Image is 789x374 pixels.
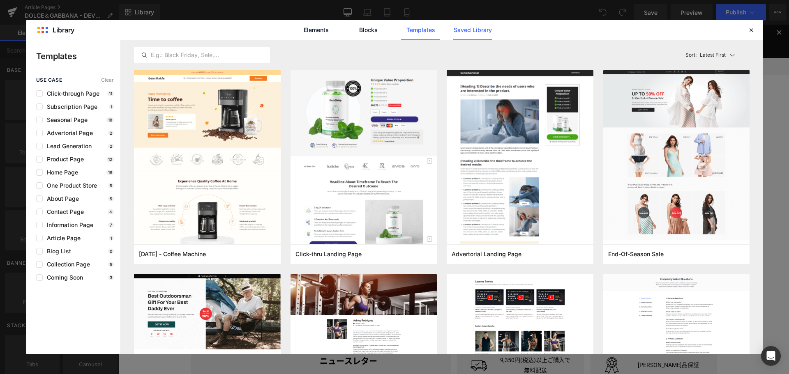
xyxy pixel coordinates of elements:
[514,38,519,46] img: Icon_User.svg
[43,261,90,268] span: Collection Page
[102,272,569,278] p: or Drag & Drop elements from left sidebar
[572,58,581,67] img: Icon_Search.svg
[569,38,593,46] span: お気に入り
[108,183,114,188] p: 5
[345,56,368,71] a: 最新情報
[204,56,264,71] a: 限定品/キット・コフレ
[485,333,501,349] img: Icon_Quality.svg
[297,20,336,40] a: Elements
[77,38,85,46] img: Icon_ShoppingGuide.svg
[145,40,150,44] img: Icon_Email.svg
[148,56,194,71] a: ブランドから探す
[72,78,87,83] a: ホーム
[88,78,90,83] span: ›
[452,250,521,258] span: Advertorial Landing Page
[72,38,134,46] a: ショッピングガイド
[453,20,492,40] a: Saved Library
[43,117,88,123] span: Seasonal Page
[141,38,185,46] a: お問い合わせ
[43,103,97,110] span: Subscription Page
[559,39,564,44] img: Icon_Heart_Empty.svg
[43,235,81,241] span: Article Page
[295,250,362,258] span: Click-thru Landing Page
[283,18,387,24] a: LINE公式アカウントの友だち追加はこちらから
[381,330,452,351] p: 9,350円(税込)以上ご購入で無料配送
[108,275,114,280] p: 3
[514,335,585,346] p: [PERSON_NAME]品保証
[274,56,291,71] a: 新製品
[43,222,93,228] span: Information Page
[102,149,569,158] p: Start building your page
[109,236,114,241] p: 1
[8,8,662,17] p: [全製品対象] ご購入で選べるサンプル2点プレゼント！
[43,274,83,281] span: Coming Soon
[72,58,138,68] img: ラトリエ デ パルファム 公式オンラインストア
[589,59,598,68] img: Icon_Cart.svg
[43,143,92,149] span: Lead Generation
[106,170,114,175] p: 18
[682,47,750,63] button: Latest FirstSort:Latest First
[108,196,114,201] p: 5
[298,249,372,265] a: Explore Template
[101,77,114,83] span: Clear
[362,18,387,24] span: こちらから
[72,76,194,85] nav: breadcrumbs
[401,20,440,40] a: Templates
[608,250,664,258] span: End-Of-Season Sale
[43,182,97,189] span: One Product Store
[36,50,120,62] p: Templates
[43,209,84,215] span: Contact Page
[91,78,194,83] span: ラトリエ デ パルファム 公式オンラインストア
[108,144,114,149] p: 2
[43,130,93,136] span: Advertorial Page
[108,209,114,214] p: 4
[378,56,430,71] a: カテゴリーから探す
[43,156,84,163] span: Product Page
[685,52,697,58] span: Sort:
[301,56,335,71] a: ギフトガイド
[107,91,114,96] p: 11
[761,346,781,366] div: Open Intercom Messenger
[510,38,544,46] a: ログイン
[106,117,114,122] p: 18
[108,223,114,227] p: 7
[36,77,62,83] span: use case
[109,104,114,109] p: 1
[352,333,368,349] img: Icon_Shipping.svg
[108,249,114,254] p: 0
[700,51,726,59] p: Latest First
[43,195,79,202] span: About Page
[524,38,544,46] span: ログイン
[139,250,206,258] span: Thanksgiving - Coffee Machine
[43,169,78,176] span: Home Page
[155,38,185,46] span: お問い合わせ
[90,38,134,46] span: ショッピングガイド
[108,262,114,267] p: 5
[134,50,270,60] input: E.g.: Black Friday, Sale,...
[349,20,388,40] a: Blocks
[108,131,114,135] p: 2
[141,330,319,344] h4: ニュースレター
[43,90,99,97] span: Click-through Page
[502,55,584,72] input: 検索
[43,248,71,255] span: Blog List
[440,56,480,71] a: ショップリスト
[106,157,114,162] p: 12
